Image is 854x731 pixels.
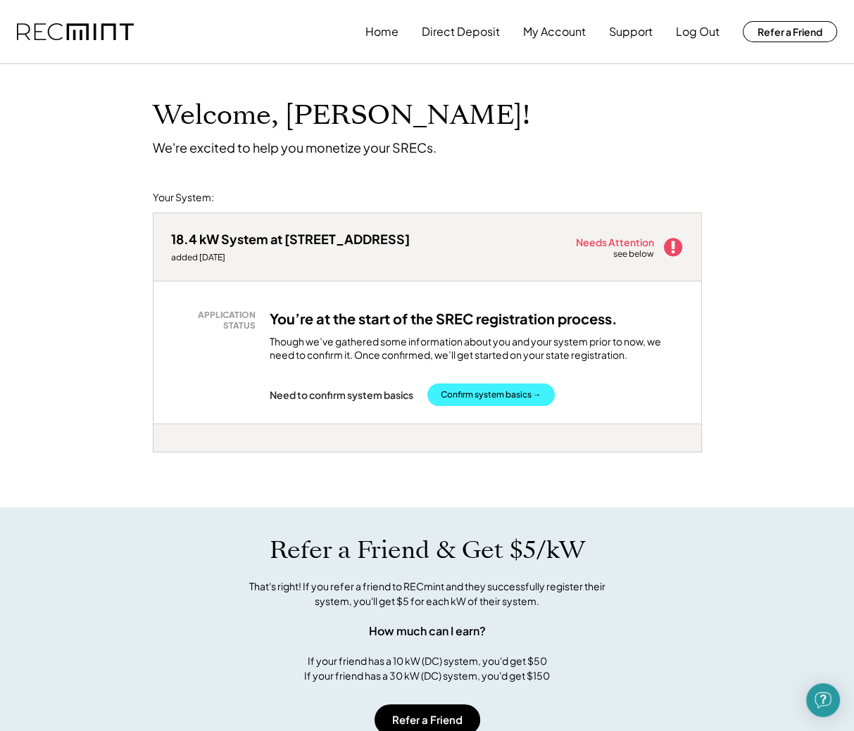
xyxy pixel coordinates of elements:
[270,535,585,565] h1: Refer a Friend & Get $5/kW
[613,248,655,260] div: see below
[806,683,840,717] div: Open Intercom Messenger
[676,18,720,46] button: Log Out
[153,99,530,132] h1: Welcome, [PERSON_NAME]!
[369,623,486,640] div: How much can I earn?
[576,237,655,247] div: Needs Attention
[153,191,214,205] div: Your System:
[270,310,617,328] h3: You’re at the start of the SREC registration process.
[171,252,410,263] div: added [DATE]
[743,21,837,42] button: Refer a Friend
[523,18,586,46] button: My Account
[178,310,256,331] div: APPLICATION STATUS
[234,579,621,609] div: That's right! If you refer a friend to RECmint and they successfully register their system, you'l...
[270,388,413,401] div: Need to confirm system basics
[365,18,398,46] button: Home
[422,18,500,46] button: Direct Deposit
[270,335,684,362] div: Though we’ve gathered some information about you and your system prior to now, we need to confirm...
[304,654,550,683] div: If your friend has a 10 kW (DC) system, you'd get $50 If your friend has a 30 kW (DC) system, you...
[17,23,134,41] img: recmint-logotype%403x.png
[427,383,555,406] button: Confirm system basics →
[171,231,410,247] div: 18.4 kW System at [STREET_ADDRESS]
[609,18,653,46] button: Support
[153,452,199,458] div: zvvrmfqw - MD 1.5x (BT)
[153,139,437,155] div: We're excited to help you monetize your SRECs.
